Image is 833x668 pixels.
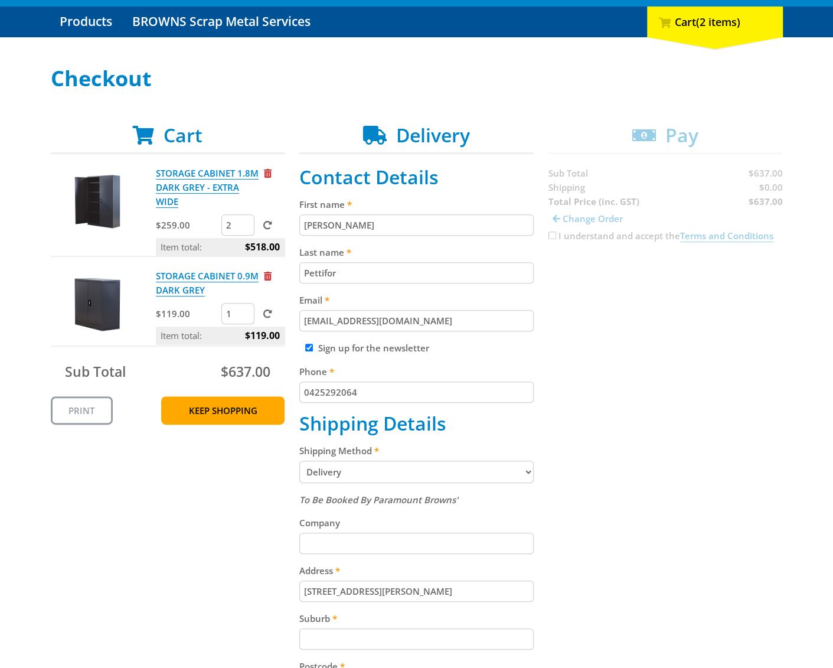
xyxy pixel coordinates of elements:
span: (2 items) [696,15,740,29]
img: STORAGE CABINET 0.9M DARK GREY [62,269,133,340]
label: First name [299,197,534,211]
span: $637.00 [221,362,270,381]
label: Address [299,563,534,578]
label: Email [299,293,534,307]
input: Please enter your first name. [299,214,534,236]
label: Company [299,516,534,530]
input: Please enter your telephone number. [299,382,534,403]
label: Sign up for the newsletter [318,342,429,354]
input: Please enter your address. [299,581,534,602]
a: STORAGE CABINET 0.9M DARK GREY [156,270,259,296]
p: Item total: [156,327,285,344]
a: Go to the Products page [51,6,121,37]
select: Please select a shipping method. [299,461,534,483]
input: Please enter your email address. [299,310,534,331]
label: Phone [299,364,534,379]
h1: Checkout [51,67,783,90]
p: $119.00 [156,307,219,321]
a: STORAGE CABINET 1.8M DARK GREY - EXTRA WIDE [156,167,259,208]
input: Please enter your suburb. [299,628,534,650]
span: $518.00 [245,238,280,256]
em: To Be Booked By Paramount Browns' [299,494,458,506]
p: $259.00 [156,218,219,232]
span: Delivery [396,122,470,148]
input: Please enter your last name. [299,262,534,284]
label: Suburb [299,611,534,625]
label: Shipping Method [299,444,534,458]
span: $119.00 [245,327,280,344]
a: Go to the BROWNS Scrap Metal Services page [123,6,319,37]
div: Cart [647,6,783,37]
a: Keep Shopping [161,396,285,425]
p: Item total: [156,238,285,256]
label: Last name [299,245,534,259]
img: STORAGE CABINET 1.8M DARK GREY - EXTRA WIDE [62,166,133,237]
span: Sub Total [65,362,126,381]
a: Print [51,396,113,425]
h2: Contact Details [299,166,534,188]
a: Remove from cart [264,167,272,179]
span: Cart [164,122,202,148]
a: Remove from cart [264,270,272,282]
h2: Shipping Details [299,412,534,435]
